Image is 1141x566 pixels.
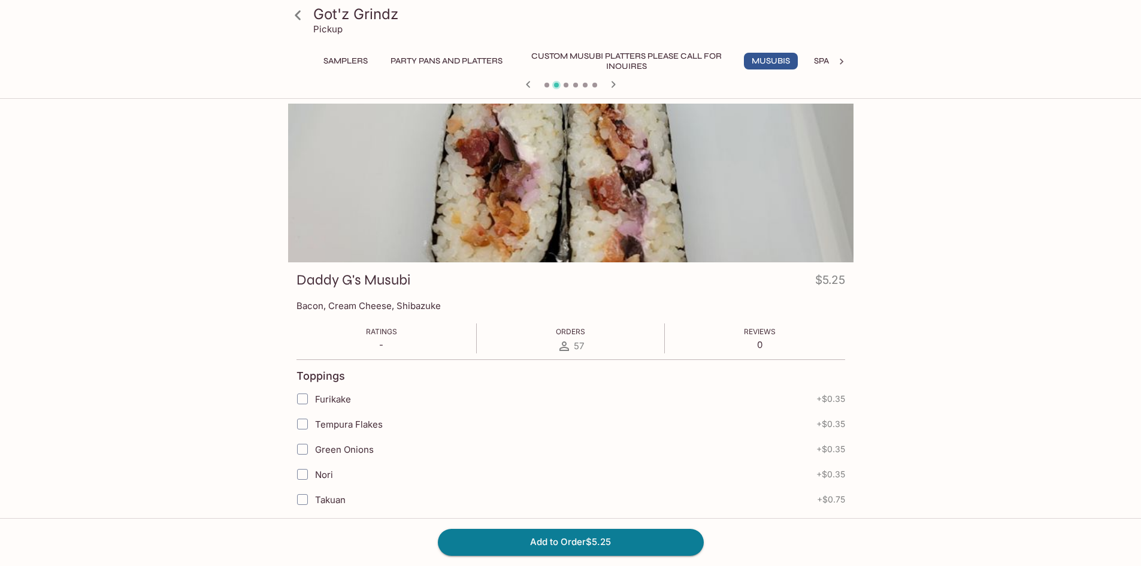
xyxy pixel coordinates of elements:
[288,104,854,262] div: Daddy G's Musubi
[366,339,397,350] p: -
[556,327,585,336] span: Orders
[296,271,410,289] h3: Daddy G's Musubi
[817,495,845,504] span: + $0.75
[816,394,845,404] span: + $0.35
[807,53,883,69] button: Spam Musubis
[815,271,845,294] h4: $5.25
[315,444,374,455] span: Green Onions
[315,494,346,506] span: Takuan
[816,419,845,429] span: + $0.35
[816,470,845,479] span: + $0.35
[296,370,345,383] h4: Toppings
[315,419,383,430] span: Tempura Flakes
[574,340,584,352] span: 57
[315,394,351,405] span: Furikake
[744,327,776,336] span: Reviews
[384,53,509,69] button: Party Pans and Platters
[366,327,397,336] span: Ratings
[313,5,849,23] h3: Got'z Grindz
[816,444,845,454] span: + $0.35
[744,53,798,69] button: Musubis
[313,23,343,35] p: Pickup
[317,53,374,69] button: Samplers
[438,529,704,555] button: Add to Order$5.25
[744,339,776,350] p: 0
[519,53,734,69] button: Custom Musubi Platters PLEASE CALL FOR INQUIRES
[315,469,333,480] span: Nori
[296,300,845,311] p: Bacon, Cream Cheese, Shibazuke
